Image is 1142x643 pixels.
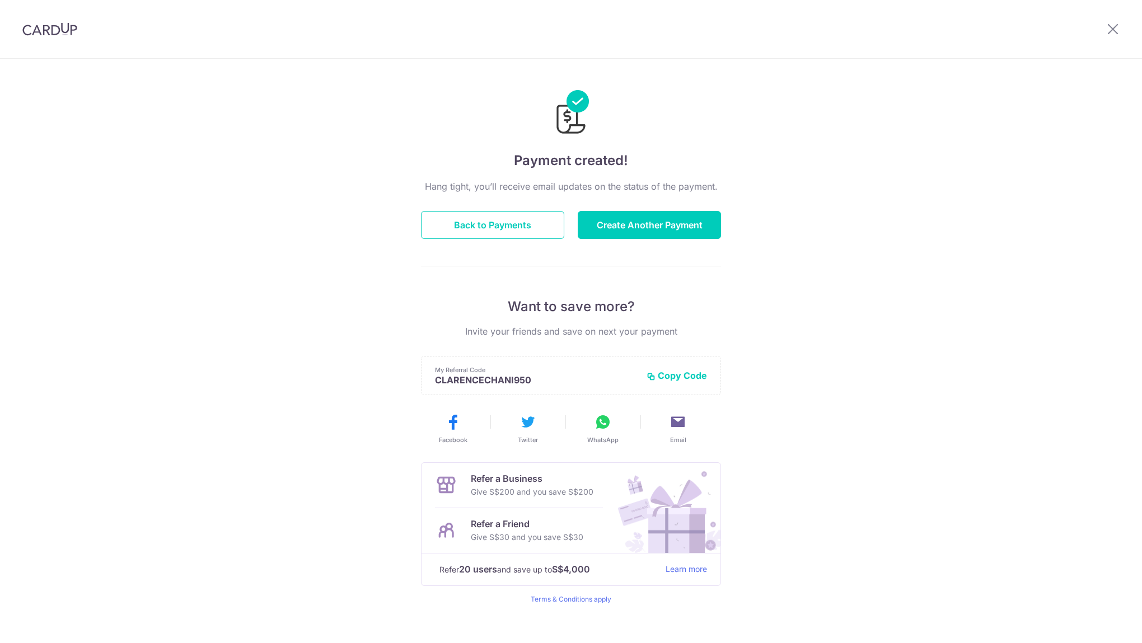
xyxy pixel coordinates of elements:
h4: Payment created! [421,151,721,171]
span: Email [670,435,686,444]
p: Hang tight, you’ll receive email updates on the status of the payment. [421,180,721,193]
span: Facebook [439,435,467,444]
p: Want to save more? [421,298,721,316]
a: Terms & Conditions apply [531,595,611,603]
p: Invite your friends and save on next your payment [421,325,721,338]
span: Twitter [518,435,538,444]
button: Back to Payments [421,211,564,239]
p: Refer a Friend [471,517,583,531]
button: Email [645,413,711,444]
button: Copy Code [647,370,707,381]
img: CardUp [22,22,77,36]
button: Facebook [420,413,486,444]
button: Create Another Payment [578,211,721,239]
p: My Referral Code [435,365,638,374]
img: Refer [607,463,720,553]
span: WhatsApp [587,435,619,444]
button: WhatsApp [570,413,636,444]
strong: S$4,000 [552,562,590,576]
p: Give S$30 and you save S$30 [471,531,583,544]
p: Give S$200 and you save S$200 [471,485,593,499]
img: Payments [553,90,589,137]
p: Refer and save up to [439,562,657,576]
p: Refer a Business [471,472,593,485]
a: Learn more [666,562,707,576]
p: CLARENCECHANI950 [435,374,638,386]
strong: 20 users [459,562,497,576]
button: Twitter [495,413,561,444]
